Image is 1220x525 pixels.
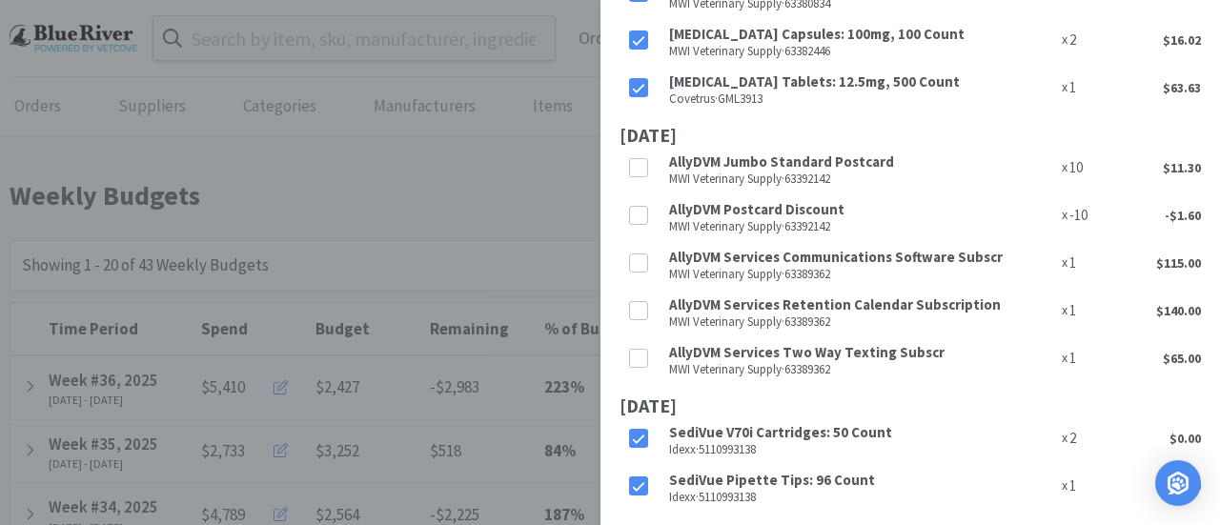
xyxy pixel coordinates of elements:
div: x [1062,427,1104,450]
div: Open Intercom Messenger [1155,460,1201,506]
span: $11.30 [1163,159,1201,176]
div: x [1062,475,1104,497]
p: MWI Veterinary Supply · 63392142 [669,173,1054,185]
p: 1 [1067,347,1076,370]
div: x [1062,76,1104,99]
div: x [1062,204,1104,227]
p: 2 [1067,427,1076,450]
strong: AllyDVM Services Retention Calendar Subscription [669,295,1001,313]
p: 1 [1067,252,1076,274]
b: [DATE] [620,123,677,147]
div: x [1062,29,1104,51]
p: MWI Veterinary Supply · 63382446 [669,46,1054,57]
strong: SediVue Pipette Tips: 96 Count [669,471,875,489]
p: MWI Veterinary Supply · 63389362 [669,316,1054,328]
span: $140.00 [1156,302,1201,319]
p: MWI Veterinary Supply · 63392142 [669,221,1054,232]
span: $65.00 [1163,350,1201,367]
strong: AllyDVM Services Communications Software Subscr [669,248,1003,266]
div: x [1062,299,1104,322]
div: x [1062,252,1104,274]
p: Idexx · 5110993138 [669,492,1054,503]
p: 1 [1067,475,1076,497]
strong: AllyDVM Jumbo Standard Postcard [669,152,894,171]
p: 1 [1067,76,1076,99]
div: x [1062,347,1104,370]
span: $0.00 [1169,430,1201,447]
p: -10 [1067,204,1088,227]
p: MWI Veterinary Supply · 63389362 [669,269,1054,280]
span: -$1.60 [1165,207,1201,224]
strong: AllyDVM Postcard Discount [669,200,844,218]
span: $115.00 [1156,254,1201,272]
p: Covetrus · GML3913 [669,93,1054,105]
p: 2 [1067,29,1076,51]
strong: [MEDICAL_DATA] Capsules: 100mg, 100 Count [669,25,965,43]
p: 1 [1067,299,1076,322]
strong: [MEDICAL_DATA] Tablets: 12.5mg, 500 Count [669,72,960,91]
span: $63.63 [1163,79,1201,96]
div: x [1062,156,1104,179]
strong: SediVue V70i Cartridges: 50 Count [669,423,892,441]
b: [DATE] [620,394,677,417]
span: $16.02 [1163,31,1201,49]
p: Idexx · 5110993138 [669,444,1054,455]
strong: AllyDVM Services Two Way Texting Subscr [669,343,945,361]
p: MWI Veterinary Supply · 63389362 [669,364,1054,375]
p: 10 [1067,156,1083,179]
